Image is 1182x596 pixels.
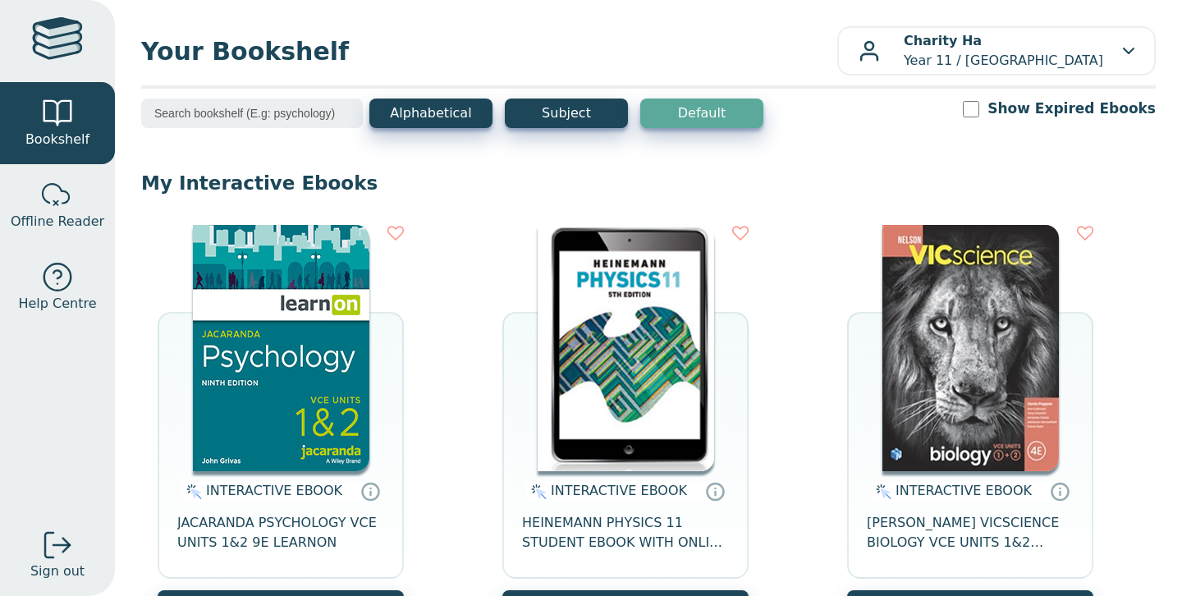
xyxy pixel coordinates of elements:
[871,482,891,502] img: interactive.svg
[18,294,96,314] span: Help Centre
[705,481,725,501] a: Interactive eBooks are accessed online via the publisher’s portal. They contain interactive resou...
[904,33,982,48] b: Charity Ha
[640,99,763,128] button: Default
[141,99,363,128] input: Search bookshelf (E.g: psychology)
[11,212,104,232] span: Offline Reader
[526,482,547,502] img: interactive.svg
[522,513,729,552] span: HEINEMANN PHYSICS 11 STUDENT EBOOK WITH ONLINE ASSESSMENT 5E
[505,99,628,128] button: Subject
[25,130,89,149] span: Bookshelf
[30,562,85,581] span: Sign out
[882,225,1059,471] img: 7c05a349-4a9b-eb11-a9a2-0272d098c78b.png
[141,171,1156,195] p: My Interactive Ebooks
[177,513,384,552] span: JACARANDA PSYCHOLOGY VCE UNITS 1&2 9E LEARNON
[193,225,369,471] img: 5dbb8fc4-eac2-4bdb-8cd5-a7394438c953.jpg
[1050,481,1070,501] a: Interactive eBooks are accessed online via the publisher’s portal. They contain interactive resou...
[904,31,1103,71] p: Year 11 / [GEOGRAPHIC_DATA]
[360,481,380,501] a: Interactive eBooks are accessed online via the publisher’s portal. They contain interactive resou...
[551,483,687,498] span: INTERACTIVE EBOOK
[369,99,492,128] button: Alphabetical
[206,483,342,498] span: INTERACTIVE EBOOK
[141,33,837,70] span: Your Bookshelf
[837,26,1156,76] button: Charity HaYear 11 / [GEOGRAPHIC_DATA]
[867,513,1074,552] span: [PERSON_NAME] VICSCIENCE BIOLOGY VCE UNITS 1&2 STUDENT EBOOK 4E
[987,99,1156,119] label: Show Expired Ebooks
[896,483,1032,498] span: INTERACTIVE EBOOK
[538,225,714,471] img: 074c2a8a-d42c-4ac3-bb0a-913b832e2a05.jpg
[181,482,202,502] img: interactive.svg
